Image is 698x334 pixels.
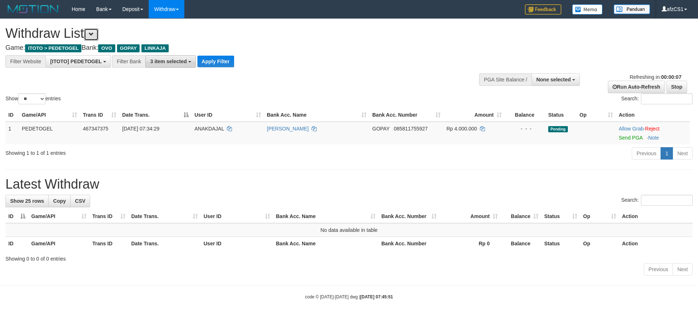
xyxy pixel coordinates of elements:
label: Search: [621,195,693,206]
th: Trans ID: activate to sort column ascending [89,210,128,223]
span: ITOTO > PEDETOGEL [25,44,81,52]
small: code © [DATE]-[DATE] dwg | [305,294,393,299]
th: Game/API: activate to sort column ascending [19,108,80,122]
span: Rp 4.000.000 [446,126,477,132]
button: 3 item selected [145,55,196,68]
div: Showing 0 to 0 of 0 entries [5,252,693,262]
th: User ID [201,237,273,250]
input: Search: [641,93,693,104]
img: MOTION_logo.png [5,4,61,15]
h1: Latest Withdraw [5,177,693,192]
span: GOPAY [372,126,389,132]
th: Date Trans.: activate to sort column descending [119,108,192,122]
span: Refreshing in: [630,74,681,80]
th: Status [545,108,577,122]
div: Filter Website [5,55,45,68]
th: Action [619,210,693,223]
a: Previous [632,147,661,160]
a: CSV [70,195,90,207]
th: Bank Acc. Name [273,237,378,250]
a: Copy [48,195,71,207]
th: Trans ID: activate to sort column ascending [80,108,119,122]
a: Next [673,147,693,160]
a: 1 [661,147,673,160]
span: [ITOTO] PEDETOGEL [50,59,101,64]
label: Show entries [5,93,61,104]
span: [DATE] 07:34:29 [122,126,159,132]
th: Date Trans. [128,237,201,250]
th: ID: activate to sort column descending [5,210,28,223]
a: Run Auto-Refresh [608,81,665,93]
label: Search: [621,93,693,104]
th: Bank Acc. Name: activate to sort column ascending [264,108,369,122]
div: PGA Site Balance / [479,73,531,86]
span: LINKAJA [141,44,169,52]
span: CSV [75,198,85,204]
th: Game/API: activate to sort column ascending [28,210,89,223]
a: Allow Grab [619,126,643,132]
th: Bank Acc. Number: activate to sort column ascending [378,210,440,223]
th: Status [541,237,580,250]
th: Balance: activate to sort column ascending [501,210,541,223]
a: Show 25 rows [5,195,49,207]
td: No data available in table [5,223,693,237]
button: Apply Filter [197,56,234,67]
th: Bank Acc. Number [378,237,440,250]
div: Filter Bank [112,55,145,68]
th: Trans ID [89,237,128,250]
th: Op: activate to sort column ascending [577,108,616,122]
strong: [DATE] 07:45:51 [360,294,393,299]
th: Amount: activate to sort column ascending [444,108,505,122]
a: Send PGA [619,135,642,141]
th: Action [616,108,690,122]
a: [PERSON_NAME] [267,126,309,132]
a: Stop [666,81,687,93]
a: Next [673,263,693,275]
span: 3 item selected [150,59,186,64]
strong: 00:00:07 [661,74,681,80]
img: Button%20Memo.svg [572,4,603,15]
td: PEDETOGEL [19,122,80,144]
th: Op [580,237,619,250]
th: Game/API [28,237,89,250]
div: Showing 1 to 1 of 1 entries [5,146,285,157]
span: Show 25 rows [10,198,44,204]
a: Reject [645,126,659,132]
span: OVO [98,44,115,52]
th: ID [5,237,28,250]
th: Rp 0 [440,237,501,250]
span: GOPAY [117,44,140,52]
input: Search: [641,195,693,206]
a: Note [648,135,659,141]
span: Copy [53,198,66,204]
th: Amount: activate to sort column ascending [440,210,501,223]
span: Copy 085811755927 to clipboard [394,126,428,132]
th: ID [5,108,19,122]
img: panduan.png [614,4,650,14]
span: None selected [536,77,571,83]
th: Bank Acc. Name: activate to sort column ascending [273,210,378,223]
th: User ID: activate to sort column ascending [192,108,264,122]
button: [ITOTO] PEDETOGEL [45,55,111,68]
td: · [616,122,690,144]
span: Pending [548,126,568,132]
h1: Withdraw List [5,26,458,41]
span: ANAKDAJAL [194,126,224,132]
button: None selected [531,73,580,86]
th: Balance [505,108,545,122]
a: Previous [644,263,673,275]
th: Date Trans.: activate to sort column ascending [128,210,201,223]
span: 467347375 [83,126,108,132]
span: · [619,126,645,132]
th: User ID: activate to sort column ascending [201,210,273,223]
th: Bank Acc. Number: activate to sort column ascending [369,108,444,122]
th: Status: activate to sort column ascending [541,210,580,223]
div: - - - [508,125,542,132]
select: Showentries [18,93,45,104]
th: Balance [501,237,541,250]
h4: Game: Bank: [5,44,458,52]
th: Action [619,237,693,250]
img: Feedback.jpg [525,4,561,15]
td: 1 [5,122,19,144]
th: Op: activate to sort column ascending [580,210,619,223]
